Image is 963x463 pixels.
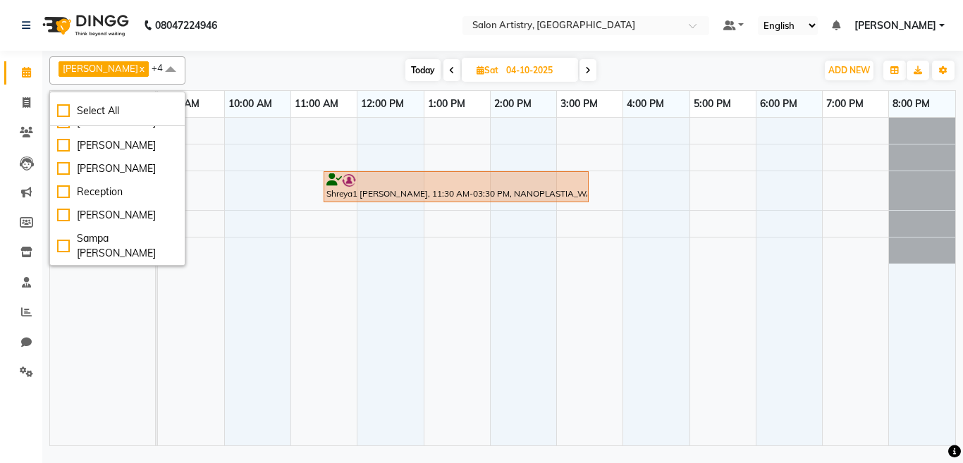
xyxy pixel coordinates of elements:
a: 7:00 PM [823,94,867,114]
a: x [138,63,145,74]
span: [PERSON_NAME] [63,63,138,74]
a: 1:00 PM [424,94,469,114]
a: 6:00 PM [756,94,801,114]
span: [PERSON_NAME] [854,18,936,33]
a: 11:00 AM [291,94,342,114]
div: [PERSON_NAME] [57,161,178,176]
a: 10:00 AM [225,94,276,114]
div: Shreya1 [PERSON_NAME], 11:30 AM-03:30 PM, NANOPLASTIA_WAIST [325,173,587,200]
div: [PERSON_NAME] [57,208,178,223]
input: 2025-10-04 [502,60,572,81]
a: 8:00 PM [889,94,933,114]
a: 4:00 PM [623,94,668,114]
span: +4 [152,62,173,73]
div: Select All [57,104,178,118]
a: 12:00 PM [357,94,407,114]
img: logo [36,6,133,45]
div: Sampa [PERSON_NAME] [57,231,178,261]
a: 5:00 PM [690,94,735,114]
div: Reception [57,185,178,199]
b: 08047224946 [155,6,217,45]
span: Sat [473,65,502,75]
span: ADD NEW [828,65,870,75]
span: Today [405,59,441,81]
div: [PERSON_NAME] [57,138,178,153]
a: 2:00 PM [491,94,535,114]
button: ADD NEW [825,61,873,80]
a: 3:00 PM [557,94,601,114]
